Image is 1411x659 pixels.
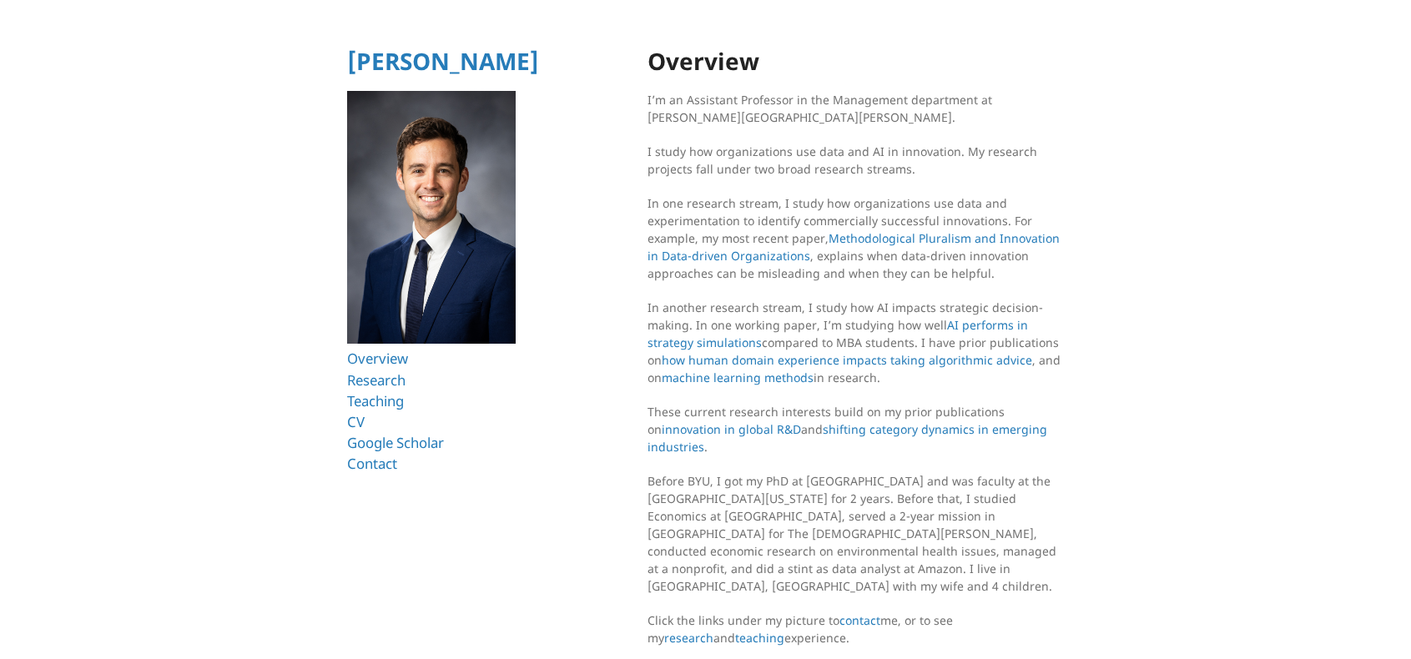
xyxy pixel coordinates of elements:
a: Contact [347,454,397,473]
p: In another research stream, I study how AI impacts strategic decision-making. In one working pape... [648,299,1065,386]
a: Google Scholar [347,433,444,452]
a: Research [347,370,406,390]
a: machine learning methods [662,370,814,385]
p: These current research interests build on my prior publications on and . [648,403,1065,455]
a: CV [347,412,365,431]
h1: Overview [648,48,1065,74]
p: In one research stream, I study how organizations use data and experimentation to identify commer... [648,194,1065,282]
a: teaching [735,630,784,646]
a: Teaching [347,391,404,410]
p: Before BYU, I got my PhD at [GEOGRAPHIC_DATA] and was faculty at the [GEOGRAPHIC_DATA][US_STATE] ... [648,472,1065,595]
a: innovation in global R&D [662,421,801,437]
a: AI performs in strategy simulations [648,317,1028,350]
a: how human domain experience impacts taking algorithmic advice [662,352,1032,368]
img: Ryan T Allen HBS [347,91,517,345]
p: Click the links under my picture to me, or to see my and experience. [648,611,1065,646]
a: shifting category dynamics in emerging industries [648,421,1047,455]
a: research [664,630,713,646]
p: I’m an Assistant Professor in the Management department at [PERSON_NAME][GEOGRAPHIC_DATA][PERSON_... [648,91,1065,126]
p: I study how organizations use data and AI in innovation. My research projects fall under two broa... [648,143,1065,178]
a: Methodological Pluralism and Innovation in Data-driven Organizations [648,230,1060,264]
a: Overview [347,349,408,368]
a: contact [839,612,880,628]
a: [PERSON_NAME] [347,45,539,77]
